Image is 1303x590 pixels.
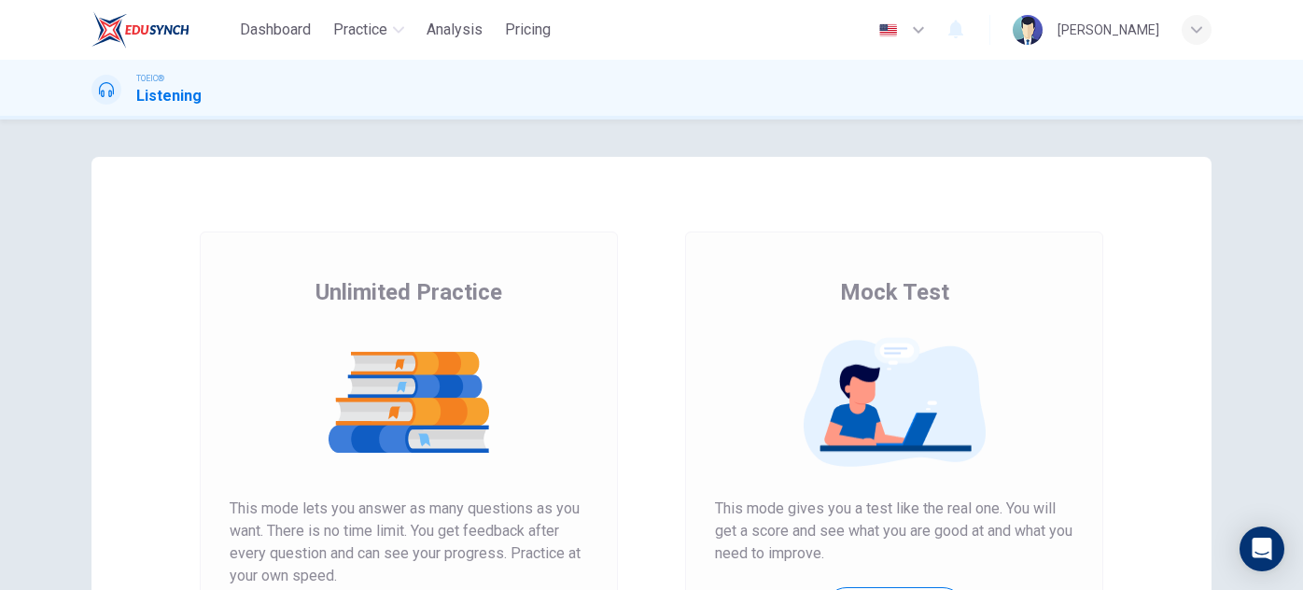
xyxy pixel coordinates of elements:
button: Analysis [419,13,490,47]
div: [PERSON_NAME] [1058,19,1159,41]
img: Profile picture [1013,15,1043,45]
a: EduSynch logo [91,11,232,49]
span: Dashboard [240,19,311,41]
span: TOEIC® [136,72,164,85]
h1: Listening [136,85,202,107]
button: Practice [326,13,412,47]
span: This mode gives you a test like the real one. You will get a score and see what you are good at a... [715,498,1073,565]
span: Pricing [505,19,551,41]
button: Dashboard [232,13,318,47]
img: EduSynch logo [91,11,189,49]
span: Unlimited Practice [315,277,502,307]
div: Open Intercom Messenger [1240,527,1284,571]
span: Analysis [427,19,483,41]
span: Practice [333,19,387,41]
span: This mode lets you answer as many questions as you want. There is no time limit. You get feedback... [230,498,588,587]
button: Pricing [497,13,558,47]
img: en [876,23,900,37]
span: Mock Test [840,277,949,307]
